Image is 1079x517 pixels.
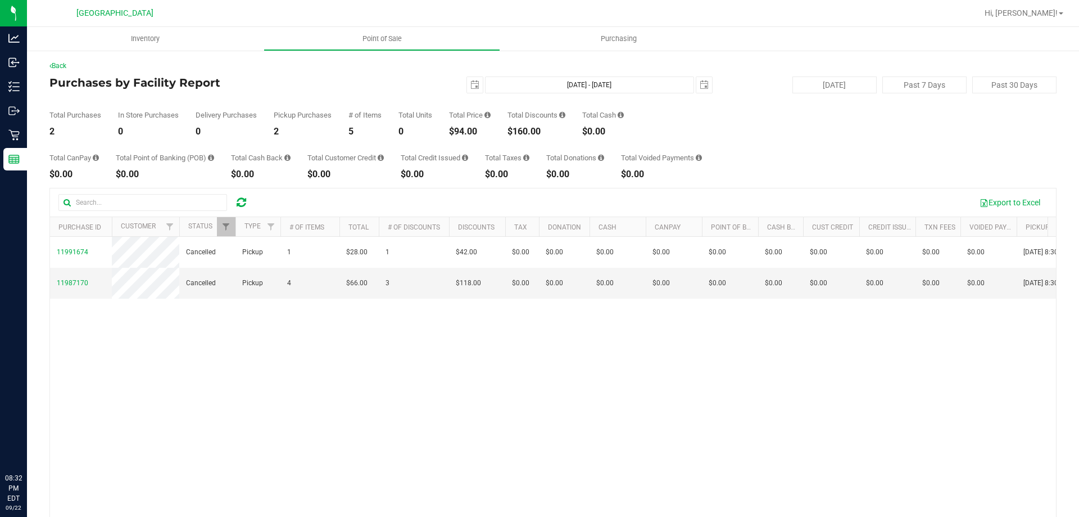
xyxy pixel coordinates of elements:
div: 0 [118,127,179,136]
span: Cancelled [186,278,216,289]
i: Sum of the successful, non-voided cash payment transactions for all purchases in the date range. ... [618,111,624,119]
span: Pickup [242,278,263,289]
span: Inventory [116,34,175,44]
div: Total CanPay [49,154,99,161]
div: Total Point of Banking (POB) [116,154,214,161]
div: Total Credit Issued [401,154,468,161]
span: 1 [386,247,389,258]
button: Past 30 Days [972,77,1057,93]
span: Cancelled [186,247,216,258]
div: In Store Purchases [118,111,179,119]
span: $0.00 [967,278,985,289]
i: Sum of the total taxes for all purchases in the date range. [523,154,529,161]
h4: Purchases by Facility Report [49,77,385,89]
a: Customer [121,222,156,230]
span: $0.00 [922,247,940,258]
a: Purchase ID [58,223,101,231]
a: # of Items [289,223,324,231]
div: $0.00 [116,170,214,179]
div: $0.00 [307,170,384,179]
i: Sum of the successful, non-voided point-of-banking payment transactions, both via payment termina... [208,154,214,161]
span: $42.00 [456,247,477,258]
a: Discounts [458,223,495,231]
span: $0.00 [810,247,827,258]
span: [GEOGRAPHIC_DATA] [76,8,153,18]
div: $0.00 [401,170,468,179]
span: $0.00 [866,278,883,289]
span: $0.00 [709,247,726,258]
i: Sum of the discount values applied to the all purchases in the date range. [559,111,565,119]
button: Past 7 Days [882,77,967,93]
span: $0.00 [810,278,827,289]
i: Sum of all voided payment transaction amounts, excluding tips and transaction fees, for all purch... [696,154,702,161]
i: Sum of the total prices of all purchases in the date range. [484,111,491,119]
span: $0.00 [922,278,940,289]
a: Voided Payment [969,223,1025,231]
inline-svg: Analytics [8,33,20,44]
span: $0.00 [546,247,563,258]
div: $0.00 [485,170,529,179]
div: $0.00 [582,127,624,136]
span: $28.00 [346,247,368,258]
div: Total Customer Credit [307,154,384,161]
a: Point of Sale [264,27,500,51]
div: 2 [49,127,101,136]
div: $0.00 [49,170,99,179]
button: [DATE] [792,77,877,93]
span: Point of Sale [347,34,417,44]
span: 11987170 [57,279,88,287]
i: Sum of the successful, non-voided payments using account credit for all purchases in the date range. [378,154,384,161]
div: $0.00 [231,170,291,179]
span: 1 [287,247,291,258]
div: $160.00 [507,127,565,136]
i: Sum of the cash-back amounts from rounded-up electronic payments for all purchases in the date ra... [284,154,291,161]
span: $0.00 [652,247,670,258]
div: Total Voided Payments [621,154,702,161]
a: # of Discounts [388,223,440,231]
span: $0.00 [709,278,726,289]
span: $0.00 [596,247,614,258]
a: Credit Issued [868,223,915,231]
span: $0.00 [512,278,529,289]
div: # of Items [348,111,382,119]
i: Sum of all round-up-to-next-dollar total price adjustments for all purchases in the date range. [598,154,604,161]
a: Donation [548,223,581,231]
inline-svg: Inbound [8,57,20,68]
span: Hi, [PERSON_NAME]! [985,8,1058,17]
a: Total [348,223,369,231]
span: 3 [386,278,389,289]
div: $0.00 [621,170,702,179]
a: Status [188,222,212,230]
div: Total Price [449,111,491,119]
a: Filter [161,217,179,236]
a: Tax [514,223,527,231]
span: 11991674 [57,248,88,256]
div: Total Cash [582,111,624,119]
div: 0 [398,127,432,136]
a: Point of Banking (POB) [711,223,791,231]
span: $0.00 [596,278,614,289]
span: $0.00 [546,278,563,289]
span: $118.00 [456,278,481,289]
inline-svg: Inventory [8,81,20,92]
input: Search... [58,194,227,211]
i: Sum of the successful, non-voided CanPay payment transactions for all purchases in the date range. [93,154,99,161]
button: Export to Excel [972,193,1048,212]
span: $0.00 [512,247,529,258]
a: Cust Credit [812,223,853,231]
div: Delivery Purchases [196,111,257,119]
a: Back [49,62,66,70]
div: $0.00 [546,170,604,179]
span: select [467,77,483,93]
div: Total Taxes [485,154,529,161]
span: 4 [287,278,291,289]
p: 09/22 [5,503,22,512]
a: Filter [217,217,235,236]
a: Cash [599,223,616,231]
div: Total Discounts [507,111,565,119]
span: Pickup [242,247,263,258]
span: select [696,77,712,93]
inline-svg: Retail [8,129,20,141]
span: Purchasing [586,34,652,44]
span: $0.00 [652,278,670,289]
